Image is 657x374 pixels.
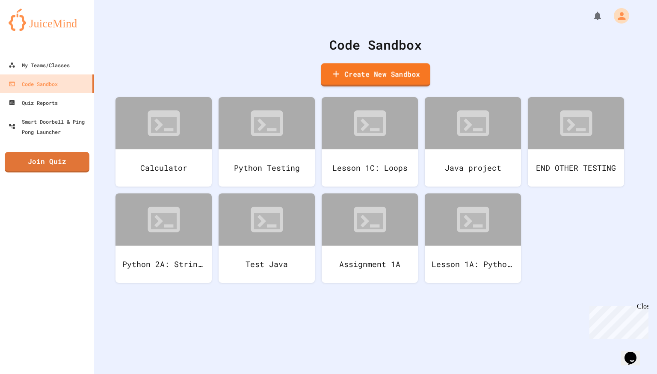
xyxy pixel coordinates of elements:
[219,193,315,283] a: Test Java
[586,303,648,339] iframe: chat widget
[528,97,624,187] a: END OTHER TESTING
[219,97,315,187] a: Python Testing
[9,9,86,31] img: logo-orange.svg
[219,246,315,283] div: Test Java
[577,9,605,23] div: My Notifications
[9,98,58,108] div: Quiz Reports
[425,97,521,187] a: Java project
[605,6,631,26] div: My Account
[115,193,212,283] a: Python 2A: Strings and Indexes.
[322,246,418,283] div: Assignment 1A
[5,152,89,172] a: Join Quiz
[322,97,418,187] a: Lesson 1C: Loops
[321,63,430,87] a: Create New Sandbox
[425,246,521,283] div: Lesson 1A: Python Review
[115,246,212,283] div: Python 2A: Strings and Indexes.
[115,97,212,187] a: Calculator
[115,35,636,54] div: Code Sandbox
[322,193,418,283] a: Assignment 1A
[621,340,648,365] iframe: chat widget
[3,3,59,54] div: Chat with us now!Close
[425,193,521,283] a: Lesson 1A: Python Review
[115,149,212,187] div: Calculator
[219,149,315,187] div: Python Testing
[528,149,624,187] div: END OTHER TESTING
[9,116,91,137] div: Smart Doorbell & Ping Pong Launcher
[9,79,58,89] div: Code Sandbox
[9,60,70,70] div: My Teams/Classes
[322,149,418,187] div: Lesson 1C: Loops
[425,149,521,187] div: Java project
